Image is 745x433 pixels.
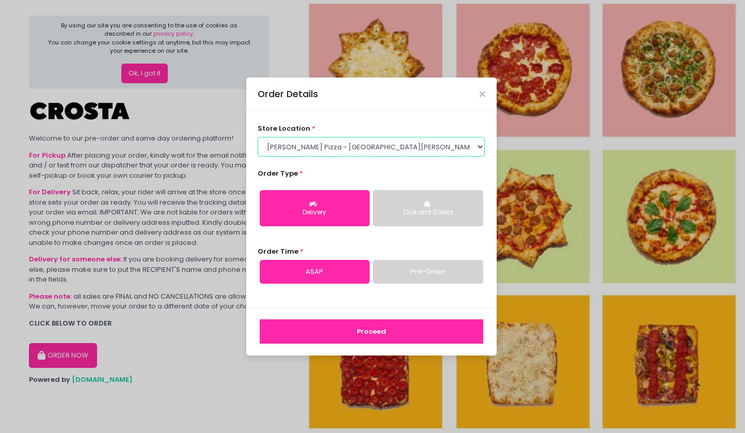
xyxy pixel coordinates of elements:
a: Pre-Order [373,260,483,284]
a: ASAP [260,260,370,284]
button: Click and Collect [373,190,483,226]
button: Proceed [260,319,483,344]
button: Delivery [260,190,370,226]
span: store location [258,123,310,133]
span: Order Type [258,168,298,178]
div: Click and Collect [380,208,475,218]
button: Close [480,91,485,97]
div: Delivery [267,208,362,218]
div: Order Details [258,87,318,101]
span: Order Time [258,246,298,256]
